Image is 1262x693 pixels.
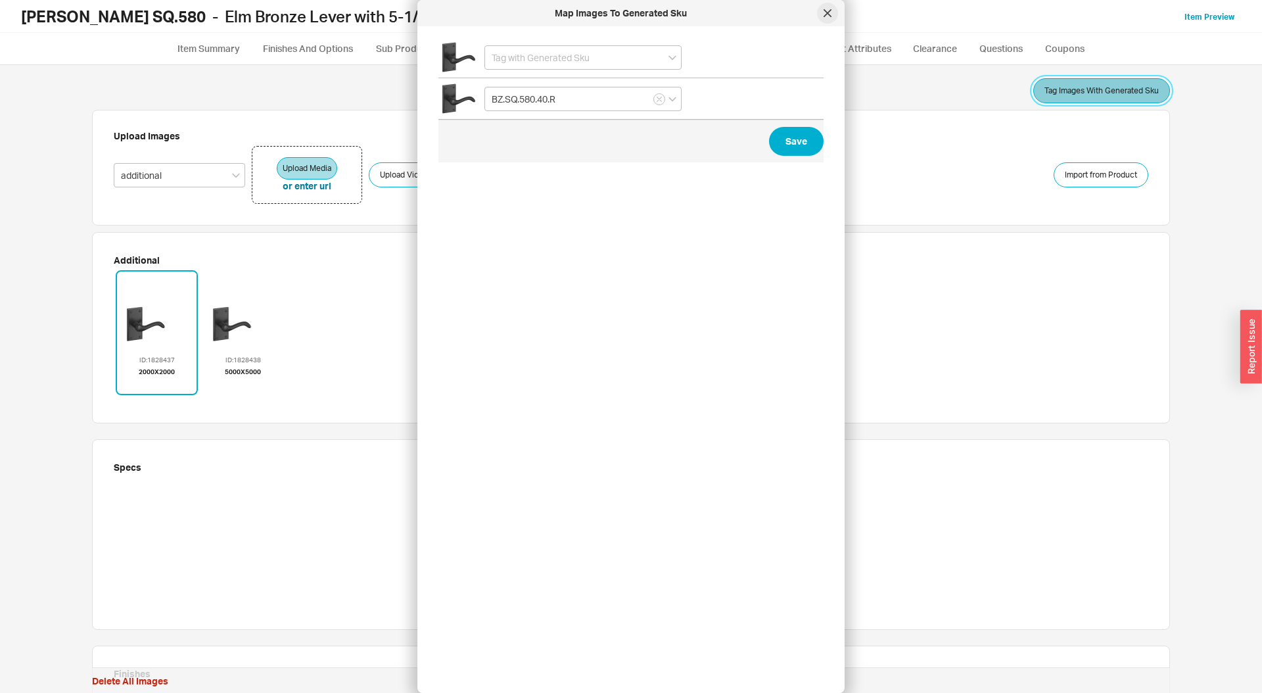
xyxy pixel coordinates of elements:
a: Item Preview [1184,12,1234,22]
button: Save [769,127,824,156]
input: Tag with Generated Sku [484,45,682,70]
b: Additional [114,254,1148,267]
img: 0440dsa5.png_e0ppbf [442,41,475,74]
span: Upload Media [283,160,331,176]
span: Save [785,133,807,149]
h6: 2000 x 2000 [117,368,197,375]
button: Upload Media [277,157,337,179]
a: Item Summary [168,37,249,60]
input: Select Image Type [114,163,245,187]
h6: 5000 x 5000 [203,368,283,375]
a: Questions [970,37,1033,60]
svg: open menu [668,55,676,60]
b: [PERSON_NAME] SQ.580 [21,7,206,26]
a: Finishes And Options [252,37,364,60]
a: Product Attributes [801,37,901,60]
span: - [212,7,218,26]
button: Upload Video URL [369,162,456,187]
a: Coupons [1036,37,1094,60]
img: BZSQ58040R.png_cgah6c [442,82,475,115]
button: Delete All Images [92,674,168,687]
button: or enter url [283,179,331,193]
h6: ID: 1828438 [203,356,283,363]
input: Tag with Generated Sku [484,87,682,111]
a: Clearance [904,37,967,60]
button: Tag Images With Generated Sku [1033,78,1170,103]
button: Import from Product [1054,162,1148,187]
h6: ID: 1828437 [117,356,197,363]
b: Specs [114,461,1148,474]
div: Map Images To Generated Sku [424,7,817,20]
h5: Upload Images [114,131,1148,141]
span: Elm Bronze Lever with 5-1/8" Rectangular Suite SQ Escutcheon [225,7,686,26]
a: Sub Products [367,37,445,60]
svg: open menu [232,173,240,178]
svg: open menu [668,97,676,102]
span: Import from Product [1065,167,1137,183]
span: Upload Video URL [380,167,445,183]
